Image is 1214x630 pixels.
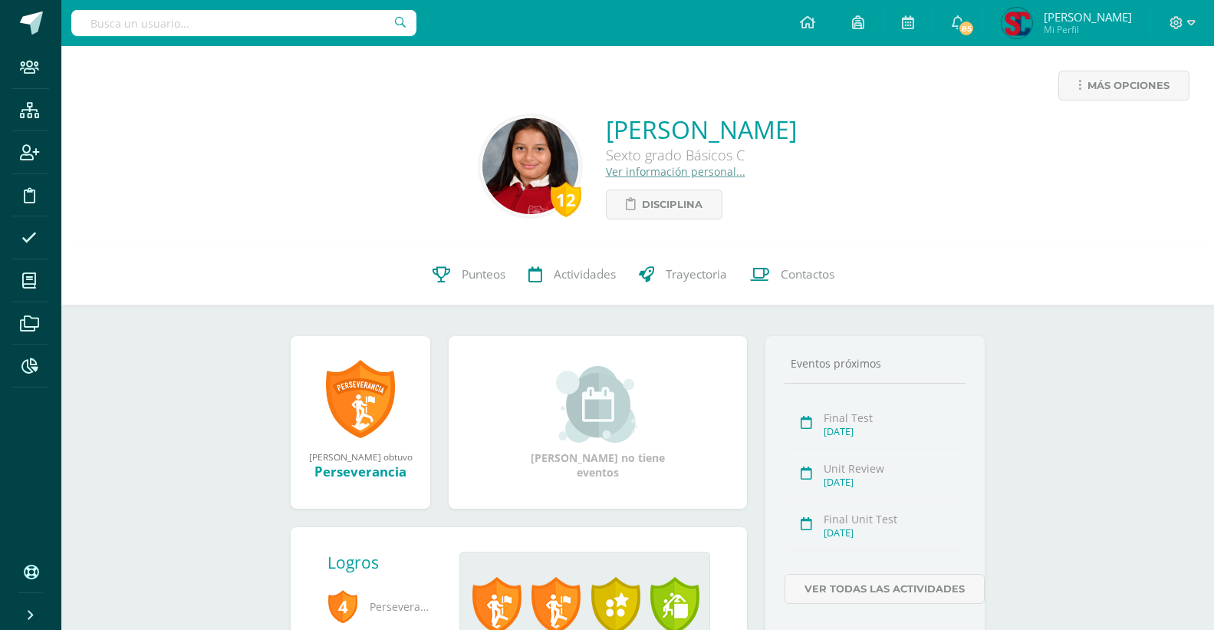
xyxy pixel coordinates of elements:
span: Actividades [554,266,616,282]
a: Más opciones [1058,71,1189,101]
input: Busca un usuario... [71,10,416,36]
a: [PERSON_NAME] [606,113,797,146]
a: Punteos [421,244,517,305]
span: Mi Perfil [1044,23,1132,36]
img: event_small.png [556,366,640,443]
a: Contactos [739,244,846,305]
a: Disciplina [606,190,722,219]
div: [DATE] [824,526,961,539]
span: Punteos [462,266,505,282]
img: 688580b61fb3cc9f8cfdf9ae20ec0a8a.png [482,118,578,214]
span: Perseverancia [327,585,435,628]
a: Trayectoria [627,244,739,305]
img: 26b5407555be4a9decb46f7f69f839ae.png [1002,8,1032,38]
a: Actividades [517,244,627,305]
div: Final Unit Test [824,512,961,526]
div: 12 [551,182,581,217]
a: Ver información personal... [606,164,745,179]
div: Eventos próximos [785,356,966,371]
div: Sexto grado Básicos C [606,146,797,164]
div: Final Test [824,411,961,425]
div: Perseverancia [306,463,415,480]
span: Trayectoria [666,266,727,282]
a: Ver todas las actividades [785,574,985,604]
span: Disciplina [642,190,702,219]
span: [PERSON_NAME] [1044,9,1132,25]
div: Logros [327,552,447,573]
div: [DATE] [824,476,961,489]
div: [PERSON_NAME] no tiene eventos [521,366,675,480]
div: [DATE] [824,425,961,438]
div: [PERSON_NAME] obtuvo [306,450,415,463]
span: 85 [958,20,975,37]
span: 4 [327,589,358,624]
div: Unit Review [824,461,961,476]
span: Contactos [781,266,834,282]
span: Más opciones [1087,71,1170,100]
